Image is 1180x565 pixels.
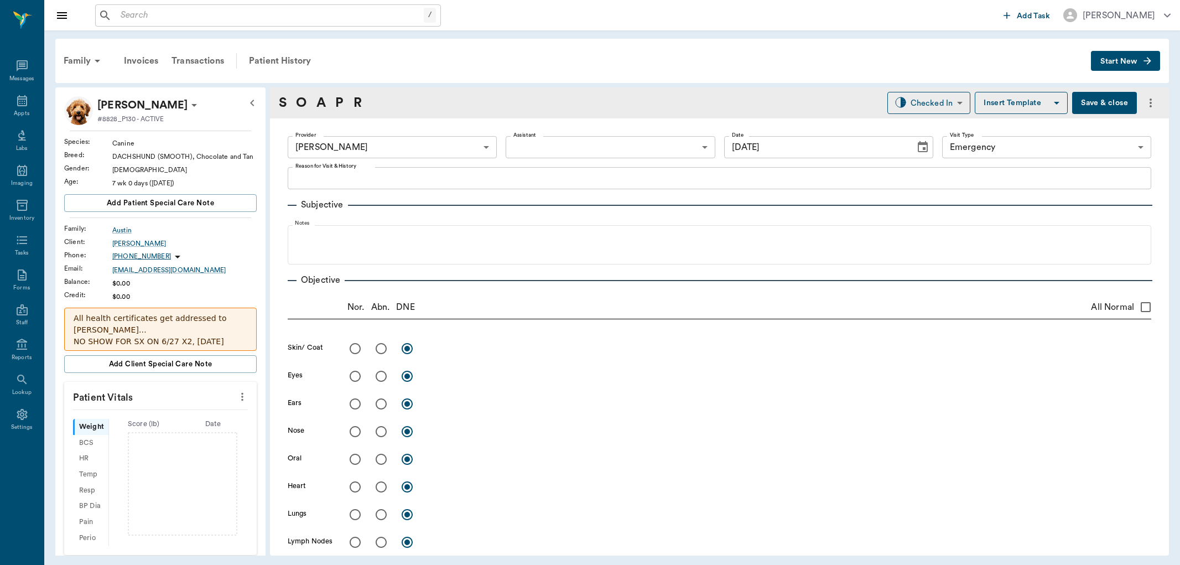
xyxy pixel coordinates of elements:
[11,423,33,432] div: Settings
[279,93,287,113] a: S
[975,92,1068,114] button: Insert Template
[942,136,1151,158] div: Emergency
[64,237,112,247] div: Client :
[9,75,35,83] div: Messages
[371,300,390,314] p: Abn.
[112,252,171,261] p: [PHONE_NUMBER]
[117,48,165,74] a: Invoices
[1141,94,1160,112] button: more
[51,4,73,27] button: Close drawer
[912,136,934,158] button: Choose date, selected date is Aug 28, 2025
[297,198,348,211] p: Subjective
[288,398,302,408] label: Ears
[724,136,908,158] input: MM/DD/YYYY
[15,249,29,257] div: Tasks
[73,466,108,483] div: Temp
[288,481,306,491] label: Heart
[316,93,326,113] a: A
[73,483,108,499] div: Resp
[112,265,257,275] div: [EMAIL_ADDRESS][DOMAIN_NAME]
[288,370,303,380] label: Eyes
[64,96,93,125] img: Profile Image
[950,131,974,139] label: Visit Type
[16,144,28,153] div: Labs
[97,96,188,114] p: [PERSON_NAME]
[9,214,34,222] div: Inventory
[424,8,436,23] div: /
[295,220,310,227] label: Notes
[64,150,112,160] div: Breed :
[112,239,257,248] a: [PERSON_NAME]
[335,93,344,113] a: P
[288,509,307,519] label: Lungs
[1072,92,1137,114] button: Save & close
[295,131,316,139] label: Provider
[296,93,306,113] a: O
[57,48,111,74] div: Family
[347,300,365,314] p: Nor.
[112,138,257,148] div: Canine
[112,278,257,288] div: $0.00
[74,313,247,348] p: All health certificates get addressed to [PERSON_NAME]... NO SHOW FOR SX ON 6/27 X2, [DATE]
[1091,300,1134,314] span: All Normal
[64,194,257,212] button: Add patient Special Care Note
[64,355,257,373] button: Add client Special Care Note
[109,419,179,429] div: Score ( lb )
[73,419,108,435] div: Weight
[396,300,414,314] p: DNE
[513,131,536,139] label: Assistant
[11,527,38,554] iframe: Intercom live chat
[911,97,953,110] div: Checked In
[112,225,257,235] a: Austin
[242,48,318,74] a: Patient History
[11,179,33,188] div: Imaging
[64,177,112,186] div: Age :
[112,178,257,188] div: 7 wk 0 days ([DATE])
[112,152,257,162] div: DACHSHUND (SMOOTH), Chocolate and Tan
[288,536,332,546] label: Lymph Nodes
[165,48,231,74] a: Transactions
[64,250,112,260] div: Phone :
[732,131,744,139] label: Date
[64,382,257,410] p: Patient Vitals
[12,388,32,397] div: Lookup
[16,319,28,327] div: Staff
[1091,51,1160,71] button: Start New
[97,96,188,114] div: Mocha Austin
[1083,9,1155,22] div: [PERSON_NAME]
[14,110,29,118] div: Appts
[354,93,362,113] a: R
[64,163,112,173] div: Gender :
[97,114,164,124] p: #8828_P130 - ACTIVE
[64,290,112,300] div: Credit :
[73,435,108,451] div: BCS
[73,451,108,467] div: HR
[999,5,1054,25] button: Add Task
[64,263,112,273] div: Email :
[109,358,212,370] span: Add client Special Care Note
[297,273,345,287] p: Objective
[233,387,251,406] button: more
[295,162,356,170] label: Reason for Visit & History
[288,136,497,158] div: [PERSON_NAME]
[112,292,257,302] div: $0.00
[288,426,304,436] label: Nose
[178,419,248,429] div: Date
[107,197,214,209] span: Add patient Special Care Note
[73,530,108,546] div: Perio
[288,343,323,353] label: Skin/ Coat
[64,277,112,287] div: Balance :
[64,137,112,147] div: Species :
[116,8,424,23] input: Search
[112,165,257,175] div: [DEMOGRAPHIC_DATA]
[73,514,108,530] div: Pain
[12,354,32,362] div: Reports
[1054,5,1179,25] button: [PERSON_NAME]
[13,284,30,292] div: Forms
[64,224,112,234] div: Family :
